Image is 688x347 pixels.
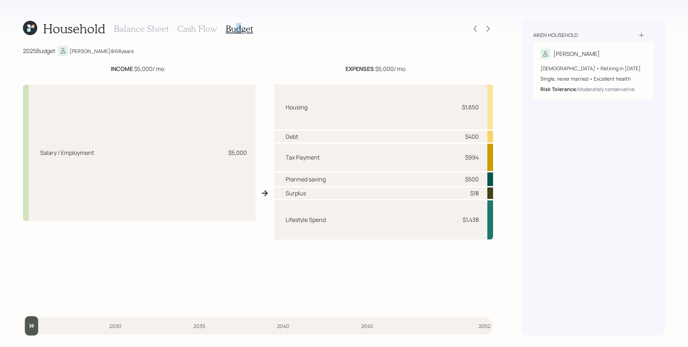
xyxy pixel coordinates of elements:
[286,175,326,184] div: Planned saving
[465,132,479,141] div: $400
[43,21,105,36] h1: Household
[70,47,134,55] div: [PERSON_NAME] @ 68 years
[465,153,479,162] div: $994
[177,24,217,34] h3: Cash Flow
[114,24,169,34] h3: Balance Sheet
[40,148,94,157] div: Salary / Employment
[111,65,133,73] b: INCOME
[533,32,578,39] div: Aiken household
[286,132,298,141] div: Debt
[345,65,405,73] div: $5,000 / mo
[578,85,635,93] div: Moderately conservative
[228,148,247,157] div: $5,000
[286,189,306,198] div: Surplus
[111,65,164,73] div: $5,000 / mo
[540,65,646,72] div: [DEMOGRAPHIC_DATA] • Retiring in [DATE]
[540,75,646,82] div: Single, never married • Excellent health
[286,153,320,162] div: Tax Payment
[462,103,479,111] div: $1,650
[553,49,600,58] div: [PERSON_NAME]
[23,47,55,55] div: 2025 Budget
[540,86,578,92] b: Risk Tolerance:
[286,103,307,111] div: Housing
[470,189,479,198] div: $18
[465,175,479,184] div: $500
[463,215,479,224] div: $1,438
[345,65,374,73] b: EXPENSES
[226,24,253,34] h3: Budget
[286,215,326,224] div: Lifestyle Spend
